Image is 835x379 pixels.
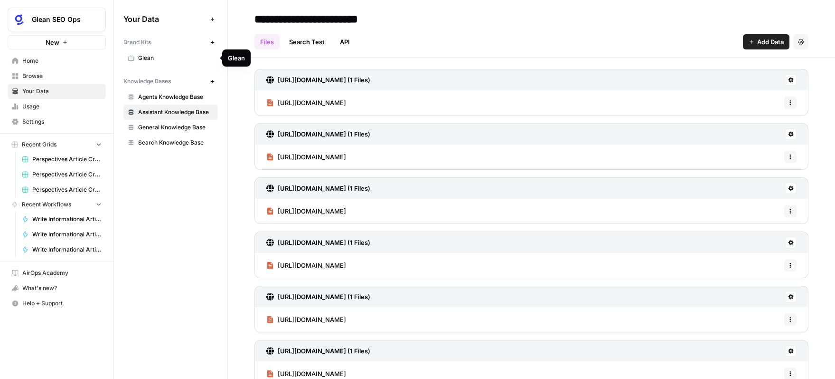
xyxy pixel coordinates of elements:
a: Home [8,53,106,68]
a: Settings [8,114,106,129]
span: Perspectives Article Creation (Search) [32,185,102,194]
a: [URL][DOMAIN_NAME] (1 Files) [266,340,370,361]
a: Files [254,34,280,49]
span: [URL][DOMAIN_NAME] [278,98,346,107]
h3: [URL][DOMAIN_NAME] (1 Files) [278,75,370,85]
div: Glean [228,53,245,63]
a: Assistant Knowledge Base [123,105,218,120]
div: What's new? [8,281,105,295]
img: Glean SEO Ops Logo [11,11,28,28]
span: Glean [138,54,214,62]
a: General Knowledge Base [123,120,218,135]
span: Perspectives Article Creation (Agents) [32,155,102,164]
span: Write Informational Article Body (Search) [32,245,102,254]
a: Your Data [8,84,106,99]
h3: [URL][DOMAIN_NAME] (1 Files) [278,129,370,139]
h3: [URL][DOMAIN_NAME] (1 Files) [278,346,370,356]
span: Search Knowledge Base [138,138,214,147]
a: Search Test [283,34,330,49]
span: Write Informational Article Body (Agents) [32,215,102,224]
button: What's new? [8,281,106,296]
span: Assistant Knowledge Base [138,108,214,117]
a: Glean [123,50,218,66]
span: Write Informational Article Body (Assistant) [32,230,102,239]
a: [URL][DOMAIN_NAME] (1 Files) [266,178,370,199]
span: [URL][DOMAIN_NAME] [278,315,346,324]
a: AirOps Academy [8,265,106,281]
a: Browse [8,68,106,84]
h3: [URL][DOMAIN_NAME] (1 Files) [278,184,370,193]
a: Write Informational Article Body (Search) [18,242,106,257]
a: API [334,34,356,49]
h3: [URL][DOMAIN_NAME] (1 Files) [278,238,370,247]
span: Your Data [22,87,102,96]
button: New [8,35,106,49]
span: Browse [22,72,102,80]
span: Brand Kits [123,38,151,47]
span: Your Data [123,13,206,25]
button: Workspace: Glean SEO Ops [8,8,106,31]
span: General Knowledge Base [138,123,214,132]
span: [URL][DOMAIN_NAME] [278,152,346,162]
button: Recent Workflows [8,197,106,212]
a: Search Knowledge Base [123,135,218,150]
span: [URL][DOMAIN_NAME] [278,261,346,270]
a: [URL][DOMAIN_NAME] (1 Files) [266,124,370,145]
button: Add Data [743,34,789,49]
span: Recent Grids [22,140,56,149]
span: Add Data [757,37,784,47]
a: Perspectives Article Creation (Assistant) [18,167,106,182]
a: Usage [8,99,106,114]
span: Knowledge Bases [123,77,171,86]
span: Recent Workflows [22,200,71,209]
a: [URL][DOMAIN_NAME] [266,307,346,332]
a: [URL][DOMAIN_NAME] (1 Files) [266,69,370,90]
span: Home [22,57,102,65]
button: Help + Support [8,296,106,311]
a: [URL][DOMAIN_NAME] (1 Files) [266,232,370,253]
span: AirOps Academy [22,269,102,277]
span: New [46,38,59,47]
span: Glean SEO Ops [32,15,89,24]
span: Help + Support [22,299,102,308]
a: [URL][DOMAIN_NAME] [266,199,346,224]
a: Write Informational Article Body (Agents) [18,212,106,227]
a: [URL][DOMAIN_NAME] [266,145,346,169]
span: Agents Knowledge Base [138,93,214,101]
span: Usage [22,102,102,111]
a: [URL][DOMAIN_NAME] (1 Files) [266,286,370,307]
a: Agents Knowledge Base [123,89,218,105]
a: [URL][DOMAIN_NAME] [266,90,346,115]
span: [URL][DOMAIN_NAME] [278,369,346,379]
a: Perspectives Article Creation (Search) [18,182,106,197]
span: [URL][DOMAIN_NAME] [278,206,346,216]
a: Write Informational Article Body (Assistant) [18,227,106,242]
a: Perspectives Article Creation (Agents) [18,152,106,167]
span: Perspectives Article Creation (Assistant) [32,170,102,179]
h3: [URL][DOMAIN_NAME] (1 Files) [278,292,370,301]
a: [URL][DOMAIN_NAME] [266,253,346,278]
button: Recent Grids [8,137,106,152]
span: Settings [22,117,102,126]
